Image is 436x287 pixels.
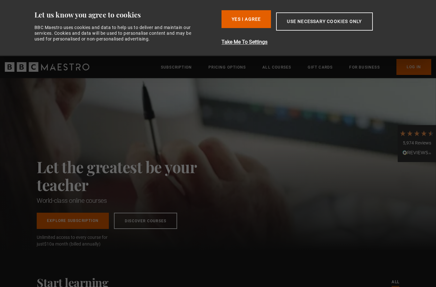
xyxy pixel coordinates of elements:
a: Pricing Options [208,64,246,70]
span: $10 [44,241,52,247]
h2: Let the greatest be your teacher [37,158,225,194]
a: Subscription [161,64,192,70]
div: BBC Maestro uses cookies and data to help us to deliver and maintain our services. Cookies and da... [34,25,199,42]
button: Use necessary cookies only [276,12,372,31]
a: Discover Courses [114,213,177,229]
a: All Courses [262,64,291,70]
a: Log In [396,59,431,75]
button: Take Me To Settings [222,38,406,46]
div: Read All Reviews [399,150,434,157]
a: Explore Subscription [37,213,109,229]
div: 4.7 Stars [399,130,434,137]
a: For business [349,64,380,70]
span: Unlimited access to every course for just a month (billed annually) [37,234,123,247]
img: REVIEWS.io [402,150,431,155]
div: Let us know you agree to cookies [34,10,217,19]
nav: Primary [161,59,431,75]
button: Yes I Agree [222,10,271,28]
a: Gift Cards [308,64,333,70]
div: 5,974 Reviews [399,140,434,146]
h1: World-class online courses [37,196,225,205]
div: 5,974 ReviewsRead All Reviews [398,125,436,162]
svg: BBC Maestro [5,62,89,72]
